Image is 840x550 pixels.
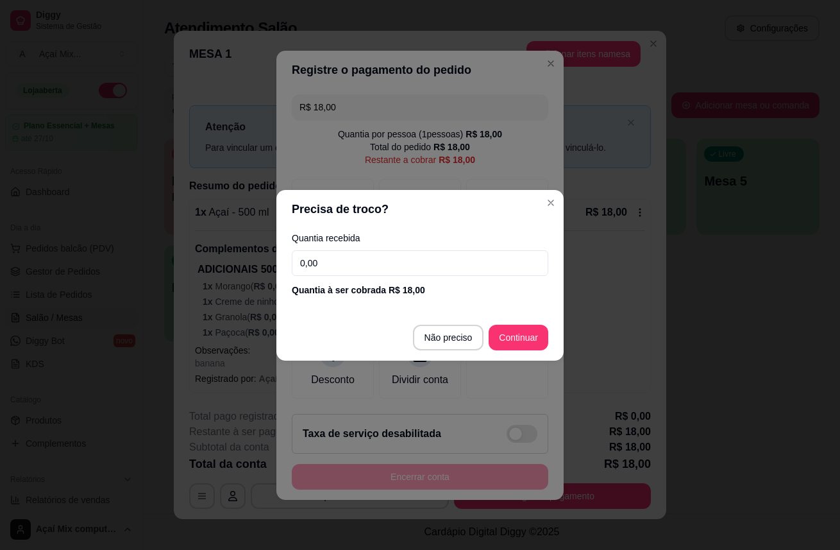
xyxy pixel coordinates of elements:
[292,284,548,296] div: Quantia à ser cobrada R$ 18,00
[541,193,561,213] button: Close
[292,234,548,243] label: Quantia recebida
[276,190,564,228] header: Precisa de troco?
[413,325,484,350] button: Não preciso
[489,325,548,350] button: Continuar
